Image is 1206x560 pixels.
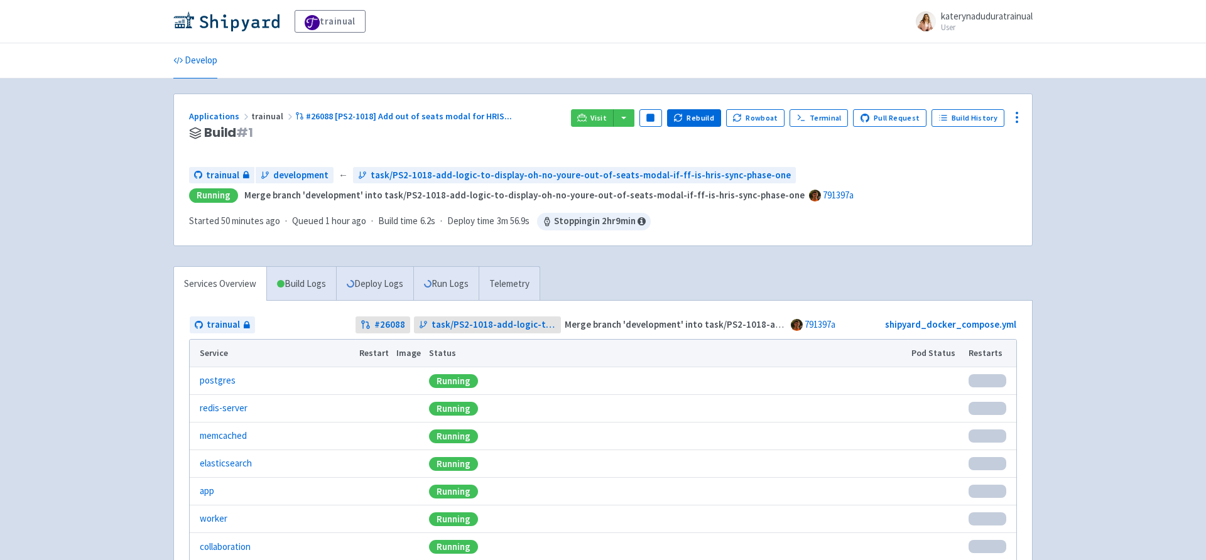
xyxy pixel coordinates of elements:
[200,540,251,554] a: collaboration
[853,109,926,127] a: Pull Request
[393,340,425,367] th: Image
[429,374,478,388] div: Running
[420,214,435,229] span: 6.2s
[432,318,557,332] span: task/PS2-1018-add-logic-to-display-oh-no-youre-out-of-seats-modal-if-ff-is-hris-sync-phase-one
[251,110,295,122] span: trainual
[790,109,848,127] a: Terminal
[565,318,1125,330] strong: Merge branch 'development' into task/PS2-1018-add-logic-to-display-oh-no-youre-out-of-seats-modal...
[414,316,562,333] a: task/PS2-1018-add-logic-to-display-oh-no-youre-out-of-seats-modal-if-ff-is-hris-sync-phase-one
[371,168,791,183] span: task/PS2-1018-add-logic-to-display-oh-no-youre-out-of-seats-modal-if-ff-is-hris-sync-phase-one
[200,429,247,443] a: memcached
[429,402,478,416] div: Running
[273,168,329,183] span: development
[429,457,478,471] div: Running
[378,214,418,229] span: Build time
[639,109,662,127] button: Pause
[292,215,366,227] span: Queued
[497,214,530,229] span: 3m 56.9s
[189,167,254,184] a: trainual
[236,124,253,141] span: # 1
[244,189,805,201] strong: Merge branch 'development' into task/PS2-1018-add-logic-to-display-oh-no-youre-out-of-seats-modal...
[965,340,1016,367] th: Restarts
[189,213,651,230] div: · · ·
[325,215,366,227] time: 1 hour ago
[200,484,214,498] a: app
[189,215,280,227] span: Started
[429,540,478,554] div: Running
[479,267,540,301] a: Telemetry
[173,11,280,31] img: Shipyard logo
[267,267,336,301] a: Build Logs
[429,485,478,498] div: Running
[190,316,255,333] a: trainual
[447,214,494,229] span: Deploy time
[537,213,651,230] span: Stopping in 2 hr 9 min
[413,267,479,301] a: Run Logs
[941,10,1033,22] span: katerynaduduratrainual
[885,318,1016,330] a: shipyard_docker_compose.yml
[571,109,614,127] a: Visit
[908,11,1033,31] a: katerynaduduratrainual User
[306,110,512,122] span: #26088 [PS2-1018] Add out of seats modal for HRIS ...
[221,215,280,227] time: 50 minutes ago
[189,188,238,203] div: Running
[174,267,266,301] a: Services Overview
[667,109,721,127] button: Rebuild
[425,340,908,367] th: Status
[295,10,366,33] a: trainual
[336,267,413,301] a: Deploy Logs
[339,168,348,183] span: ←
[204,126,253,140] span: Build
[932,109,1004,127] a: Build History
[374,318,405,332] strong: # 26088
[590,113,607,123] span: Visit
[429,512,478,526] div: Running
[726,109,785,127] button: Rowboat
[207,318,240,332] span: trainual
[941,23,1033,31] small: User
[190,340,355,367] th: Service
[805,318,835,330] a: 791397a
[429,429,478,443] div: Running
[189,110,251,122] a: Applications
[200,401,247,416] a: redis-server
[200,374,236,388] a: postgres
[200,512,227,526] a: worker
[200,456,252,471] a: elasticsearch
[353,167,796,184] a: task/PS2-1018-add-logic-to-display-oh-no-youre-out-of-seats-modal-if-ff-is-hris-sync-phase-one
[823,189,854,201] a: 791397a
[355,340,393,367] th: Restart
[173,43,217,78] a: Develop
[356,316,410,333] a: #26088
[908,340,965,367] th: Pod Status
[256,167,334,184] a: development
[206,168,239,183] span: trainual
[295,110,514,122] a: #26088 [PS2-1018] Add out of seats modal for HRIS...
